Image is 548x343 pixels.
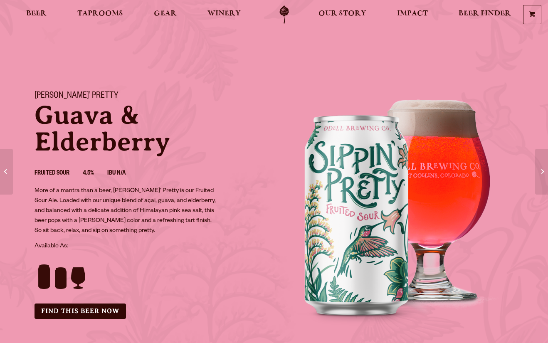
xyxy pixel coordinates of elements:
span: Beer [26,10,47,17]
p: Available As: [35,242,264,252]
a: Beer Finder [453,5,516,24]
a: Odell Home [269,5,300,24]
img: This is the hero foreground aria label [274,81,523,331]
span: Our Story [318,10,366,17]
a: Impact [392,5,433,24]
span: Taprooms [77,10,123,17]
a: Our Story [313,5,372,24]
li: IBU N/A [107,168,139,179]
p: More of a mantra than a beer, [PERSON_NAME]’ Pretty is our Fruited Sour Ale. Loaded with our uniq... [35,186,218,236]
span: Gear [154,10,177,17]
span: Beer Finder [459,10,511,17]
span: Impact [397,10,428,17]
a: Gear [148,5,182,24]
span: Winery [207,10,241,17]
a: Find this Beer Now [35,304,126,319]
a: Beer [21,5,52,24]
li: Fruited Sour [35,168,83,179]
a: Taprooms [72,5,128,24]
a: Winery [202,5,246,24]
h1: [PERSON_NAME]’ Pretty [35,91,264,102]
p: Guava & Elderberry [35,102,264,155]
li: 4.5% [83,168,107,179]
